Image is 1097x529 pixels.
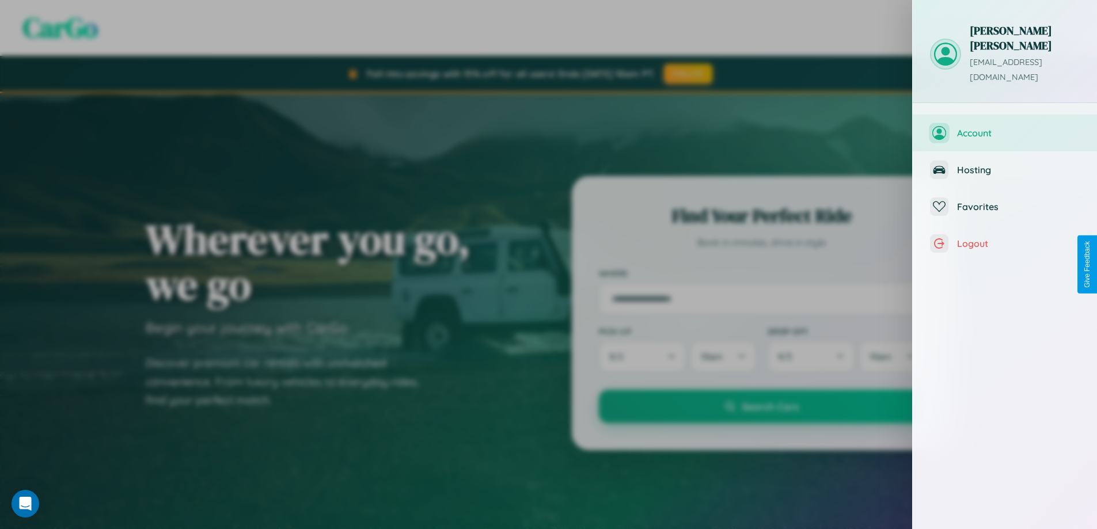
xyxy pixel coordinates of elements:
div: Open Intercom Messenger [12,490,39,517]
h3: [PERSON_NAME] [PERSON_NAME] [970,23,1080,53]
button: Account [913,115,1097,151]
button: Favorites [913,188,1097,225]
span: Favorites [957,201,1080,212]
button: Hosting [913,151,1097,188]
div: Give Feedback [1083,241,1091,288]
span: Hosting [957,164,1080,176]
span: Logout [957,238,1080,249]
button: Logout [913,225,1097,262]
p: [EMAIL_ADDRESS][DOMAIN_NAME] [970,55,1080,85]
span: Account [957,127,1080,139]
